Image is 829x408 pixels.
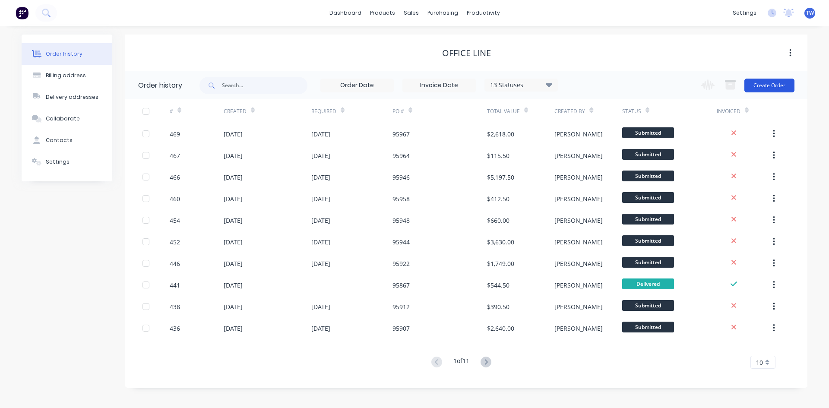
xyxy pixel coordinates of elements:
[487,302,509,311] div: $390.50
[622,127,674,138] span: Submitted
[224,237,243,247] div: [DATE]
[170,130,180,139] div: 469
[487,108,520,115] div: Total Value
[224,216,243,225] div: [DATE]
[399,6,423,19] div: sales
[554,108,585,115] div: Created By
[222,77,307,94] input: Search...
[554,302,603,311] div: [PERSON_NAME]
[728,6,761,19] div: settings
[224,151,243,160] div: [DATE]
[487,151,509,160] div: $115.50
[170,99,224,123] div: #
[462,6,504,19] div: productivity
[22,43,112,65] button: Order history
[321,79,393,92] input: Order Date
[224,259,243,268] div: [DATE]
[744,79,794,92] button: Create Order
[224,173,243,182] div: [DATE]
[485,80,557,90] div: 13 Statuses
[622,192,674,203] span: Submitted
[392,216,410,225] div: 95948
[46,158,70,166] div: Settings
[554,194,603,203] div: [PERSON_NAME]
[392,173,410,182] div: 95946
[622,257,674,268] span: Submitted
[392,130,410,139] div: 95967
[622,99,717,123] div: Status
[170,216,180,225] div: 454
[806,9,814,17] span: TW
[311,302,330,311] div: [DATE]
[311,259,330,268] div: [DATE]
[554,216,603,225] div: [PERSON_NAME]
[170,108,173,115] div: #
[46,136,73,144] div: Contacts
[170,237,180,247] div: 452
[487,237,514,247] div: $3,630.00
[487,99,554,123] div: Total Value
[311,173,330,182] div: [DATE]
[224,281,243,290] div: [DATE]
[423,6,462,19] div: purchasing
[366,6,399,19] div: products
[392,259,410,268] div: 95922
[554,99,622,123] div: Created By
[442,48,491,58] div: Office Line
[717,108,740,115] div: Invoiced
[717,99,771,123] div: Invoiced
[487,324,514,333] div: $2,640.00
[622,149,674,160] span: Submitted
[46,72,86,79] div: Billing address
[325,6,366,19] a: dashboard
[487,173,514,182] div: $5,197.50
[554,173,603,182] div: [PERSON_NAME]
[170,194,180,203] div: 460
[622,235,674,246] span: Submitted
[224,324,243,333] div: [DATE]
[224,194,243,203] div: [DATE]
[392,324,410,333] div: 95907
[554,237,603,247] div: [PERSON_NAME]
[22,65,112,86] button: Billing address
[554,324,603,333] div: [PERSON_NAME]
[392,237,410,247] div: 95944
[22,151,112,173] button: Settings
[170,173,180,182] div: 466
[170,302,180,311] div: 438
[46,93,98,101] div: Delivery addresses
[311,194,330,203] div: [DATE]
[622,214,674,225] span: Submitted
[403,79,475,92] input: Invoice Date
[311,130,330,139] div: [DATE]
[622,322,674,332] span: Submitted
[487,194,509,203] div: $412.50
[392,194,410,203] div: 95958
[554,151,603,160] div: [PERSON_NAME]
[138,80,182,91] div: Order history
[554,130,603,139] div: [PERSON_NAME]
[170,324,180,333] div: 436
[622,300,674,311] span: Submitted
[392,151,410,160] div: 95964
[311,324,330,333] div: [DATE]
[622,278,674,289] span: Delivered
[311,216,330,225] div: [DATE]
[46,50,82,58] div: Order history
[224,302,243,311] div: [DATE]
[487,281,509,290] div: $544.50
[311,151,330,160] div: [DATE]
[622,171,674,181] span: Submitted
[170,281,180,290] div: 441
[554,259,603,268] div: [PERSON_NAME]
[756,358,763,367] span: 10
[22,86,112,108] button: Delivery addresses
[392,108,404,115] div: PO #
[224,99,311,123] div: Created
[487,130,514,139] div: $2,618.00
[170,259,180,268] div: 446
[311,99,392,123] div: Required
[622,108,641,115] div: Status
[487,259,514,268] div: $1,749.00
[392,302,410,311] div: 95912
